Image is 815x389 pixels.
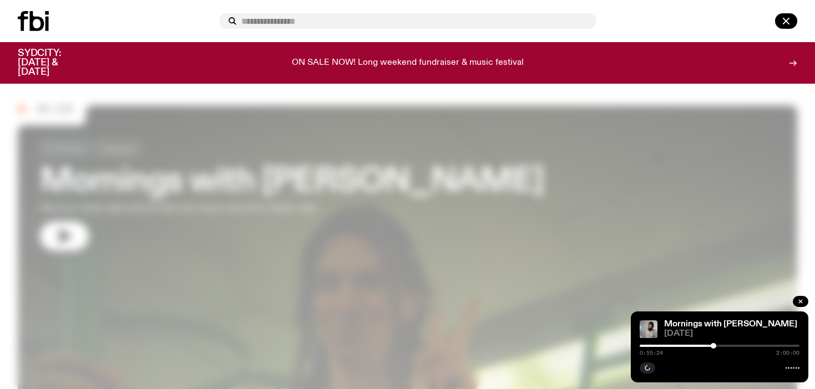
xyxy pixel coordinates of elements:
[18,49,89,77] h3: SYDCITY: [DATE] & [DATE]
[292,58,524,68] p: ON SALE NOW! Long weekend fundraiser & music festival
[664,330,799,338] span: [DATE]
[776,350,799,356] span: 2:00:00
[640,350,663,356] span: 0:55:24
[664,320,797,329] a: Mornings with [PERSON_NAME]
[640,320,657,338] img: Kana Frazer is smiling at the camera with her head tilted slightly to her left. She wears big bla...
